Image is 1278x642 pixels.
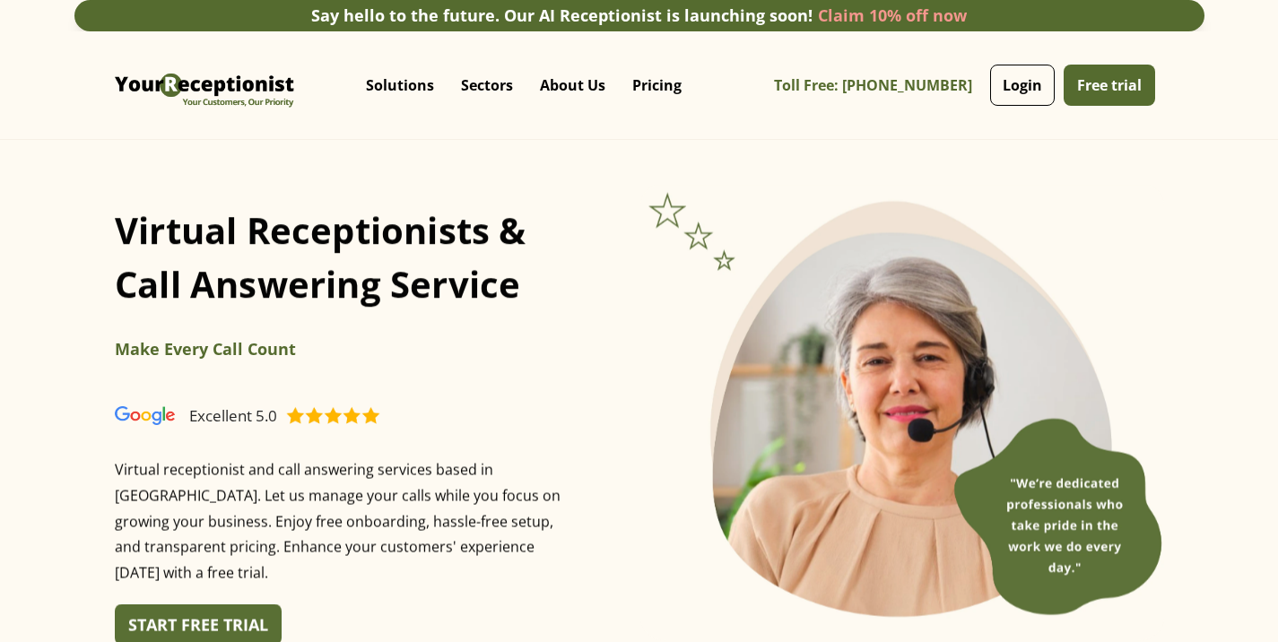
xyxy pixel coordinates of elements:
[526,49,619,121] div: About Us
[115,337,398,361] h2: Make Every Call Count
[110,45,299,126] a: home
[774,65,986,106] a: Toll Free: [PHONE_NUMBER]
[115,439,578,604] p: Virtual receptionist and call answering services based in [GEOGRAPHIC_DATA]. Let us manage your c...
[311,4,813,28] div: Say hello to the future. Our AI Receptionist is launching soon!
[990,65,1055,106] a: Login
[461,76,513,94] p: Sectors
[352,49,448,121] div: Solutions
[115,328,398,370] div: 1 of 6
[640,182,1164,640] div: carousel
[115,186,587,329] h1: Virtual Receptionists & Call Answering Service
[540,76,605,94] p: About Us
[110,45,299,126] img: Virtual Receptionist - Answering Service - Call and Live Chat Receptionist - Virtual Receptionist...
[366,76,434,94] p: Solutions
[818,4,967,26] a: Claim 10% off now
[640,182,1164,640] div: 1 of 1
[619,58,695,112] a: Pricing
[115,328,398,395] div: carousel
[1064,65,1155,106] a: Free trial
[115,406,175,426] img: Virtual Receptionist - Answering Service - Call and Live Chat Receptionist - Virtual Receptionist...
[286,404,380,427] img: Virtual Receptionist - Answering Service - Call and Live Chat Receptionist - Virtual Receptionist...
[189,403,277,428] div: Excellent 5.0
[448,49,526,121] div: Sectors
